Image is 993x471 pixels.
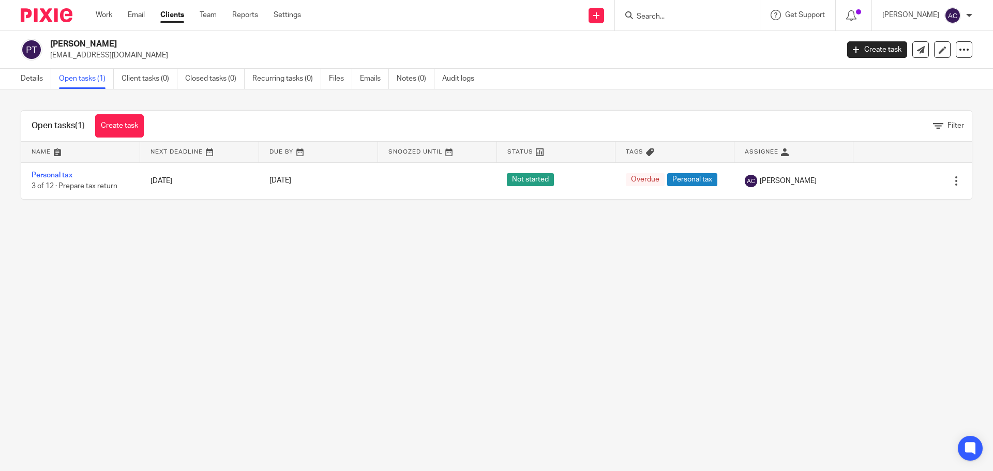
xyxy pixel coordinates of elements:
[274,10,301,20] a: Settings
[442,69,482,89] a: Audit logs
[128,10,145,20] a: Email
[626,173,665,186] span: Overdue
[626,149,643,155] span: Tags
[21,69,51,89] a: Details
[882,10,939,20] p: [PERSON_NAME]
[847,41,907,58] a: Create task
[21,39,42,60] img: svg%3E
[269,177,291,185] span: [DATE]
[232,10,258,20] a: Reports
[200,10,217,20] a: Team
[397,69,434,89] a: Notes (0)
[32,120,85,131] h1: Open tasks
[636,12,729,22] input: Search
[96,10,112,20] a: Work
[507,149,533,155] span: Status
[329,69,352,89] a: Files
[944,7,961,24] img: svg%3E
[122,69,177,89] a: Client tasks (0)
[388,149,443,155] span: Snoozed Until
[185,69,245,89] a: Closed tasks (0)
[140,162,259,199] td: [DATE]
[50,50,832,60] p: [EMAIL_ADDRESS][DOMAIN_NAME]
[59,69,114,89] a: Open tasks (1)
[745,175,757,187] img: svg%3E
[507,173,554,186] span: Not started
[667,173,717,186] span: Personal tax
[32,172,72,179] a: Personal tax
[252,69,321,89] a: Recurring tasks (0)
[21,8,72,22] img: Pixie
[32,183,117,190] span: 3 of 12 · Prepare tax return
[760,176,817,186] span: [PERSON_NAME]
[160,10,184,20] a: Clients
[360,69,389,89] a: Emails
[75,121,85,130] span: (1)
[947,122,964,129] span: Filter
[50,39,675,50] h2: [PERSON_NAME]
[95,114,144,138] a: Create task
[785,11,825,19] span: Get Support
